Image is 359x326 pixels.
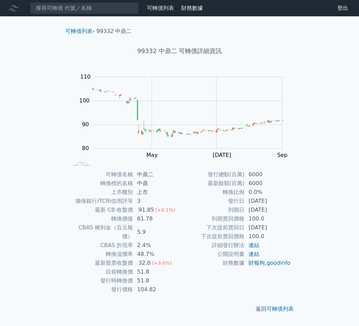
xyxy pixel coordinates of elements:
[68,267,133,276] td: 目前轉換價
[68,179,133,188] td: 轉換標的名稱
[68,188,133,197] td: 上市櫃別
[147,152,158,158] tspan: May
[68,250,133,259] td: 轉換溢價率
[244,259,291,267] td: ,
[82,145,89,151] tspan: 80
[68,241,133,250] td: CBAS 折現率
[68,223,133,241] td: CBAS 權利金（百元報價）
[80,74,91,80] tspan: 110
[244,206,291,214] td: [DATE]
[133,179,179,188] td: 中鼎
[179,206,244,214] td: 到期日
[249,251,259,257] a: 連結
[133,241,179,250] td: 2.4%
[152,260,172,266] span: (+3.6%)
[137,206,155,214] div: 91.85
[133,223,179,241] td: 5.9
[30,2,139,14] input: 搜尋可轉債 代號／名稱
[133,197,179,206] td: 3
[244,214,291,223] td: 100.0
[133,250,179,259] td: 48.7%
[133,285,179,294] td: 104.82
[133,188,179,197] td: 上市
[244,179,291,188] td: 6000
[277,152,287,158] tspan: Sep
[179,214,244,223] td: 到期賣回價格
[68,197,133,206] td: 擔保銀行/TCRI信用評等
[147,5,174,11] a: 可轉債列表
[181,5,203,11] a: 財務數據
[179,170,244,179] td: 發行總額(百萬)
[332,3,354,14] a: 登出
[82,121,89,128] tspan: 90
[60,46,299,56] h1: 99332 中鼎二 可轉債詳細資訊
[244,232,291,241] td: 100.0
[179,188,244,197] td: 轉換比例
[179,259,244,267] td: 財務數據
[244,197,291,206] td: [DATE]
[179,250,244,259] td: 公開說明書
[179,197,244,206] td: 發行日
[60,305,299,313] p: 返回
[68,276,133,285] td: 發行時轉換價
[179,179,244,188] td: 最新餘額(百萬)
[68,214,133,223] td: 轉換價值
[267,306,294,312] a: 可轉債列表
[68,170,133,179] td: 可轉債名稱
[92,88,283,137] g: Series
[137,259,152,267] div: 32.0
[133,267,179,276] td: 51.8
[65,28,92,34] a: 可轉債列表
[244,223,291,232] td: [DATE]
[244,170,291,179] td: 6000
[179,241,244,250] td: 詳細發行辦法
[179,223,244,232] td: 下次提前賣回日
[68,206,133,214] td: 最新 CB 收盤價
[68,285,133,294] td: 發行價格
[133,214,179,223] td: 61.78
[76,74,293,172] g: Chart
[97,27,132,35] li: 99332 中鼎二
[179,232,244,241] td: 下次提前賣回價格
[65,27,95,35] li: ›
[244,188,291,197] td: 0.0%
[79,97,90,104] tspan: 100
[155,207,175,213] span: (+0.1%)
[133,276,179,285] td: 51.8
[68,259,133,267] td: 最新股票收盤價
[133,170,179,179] td: 中鼎二
[267,260,290,266] a: goodinfo
[249,260,265,266] a: 財報狗
[249,242,259,248] a: 連結
[213,152,231,158] tspan: [DATE]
